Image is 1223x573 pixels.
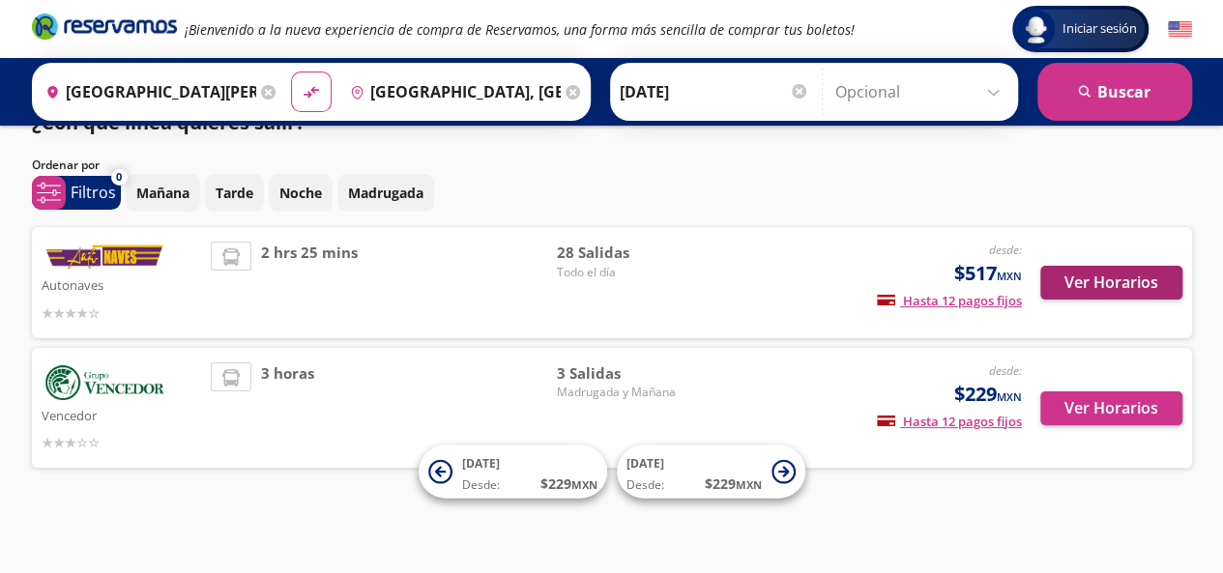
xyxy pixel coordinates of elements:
span: 0 [116,169,122,186]
span: Madrugada y Mañana [556,384,691,401]
em: desde: [989,242,1022,258]
small: MXN [997,269,1022,283]
span: $229 [954,380,1022,409]
span: 3 horas [261,362,314,453]
p: Autonaves [42,272,202,296]
span: [DATE] [462,455,500,472]
input: Elegir Fecha [620,68,809,116]
button: Ver Horarios [1040,266,1182,300]
p: Ordenar por [32,157,100,174]
span: 2 hrs 25 mins [261,242,358,324]
button: 0Filtros [32,176,121,210]
p: Filtros [71,181,116,204]
p: Vencedor [42,403,202,426]
i: Brand Logo [32,12,177,41]
p: Mañana [136,183,189,203]
span: Hasta 12 pagos fijos [877,292,1022,309]
span: Hasta 12 pagos fijos [877,413,1022,430]
em: ¡Bienvenido a la nueva experiencia de compra de Reservamos, una forma más sencilla de comprar tus... [185,20,855,39]
small: MXN [997,389,1022,404]
span: [DATE] [626,455,664,472]
span: Todo el día [556,264,691,281]
span: 28 Salidas [556,242,691,264]
button: Buscar [1037,63,1192,121]
input: Buscar Origen [38,68,256,116]
em: desde: [989,362,1022,379]
span: Desde: [462,476,500,494]
button: Ver Horarios [1040,391,1182,425]
input: Buscar Destino [342,68,561,116]
span: $ 229 [705,473,762,494]
span: $517 [954,259,1022,288]
button: [DATE]Desde:$229MXN [617,445,805,499]
button: Tarde [205,174,264,212]
small: MXN [736,477,762,492]
button: English [1168,17,1192,42]
span: $ 229 [540,473,597,494]
span: Iniciar sesión [1055,19,1145,39]
button: [DATE]Desde:$229MXN [419,445,607,499]
p: Tarde [216,183,253,203]
a: Brand Logo [32,12,177,46]
img: Vencedor [42,362,167,403]
input: Opcional [835,68,1008,116]
p: Madrugada [348,183,423,203]
p: Noche [279,183,322,203]
small: MXN [571,477,597,492]
button: Mañana [126,174,200,212]
span: Desde: [626,476,664,494]
span: 3 Salidas [556,362,691,385]
button: Madrugada [337,174,434,212]
button: Noche [269,174,333,212]
img: Autonaves [42,242,167,272]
